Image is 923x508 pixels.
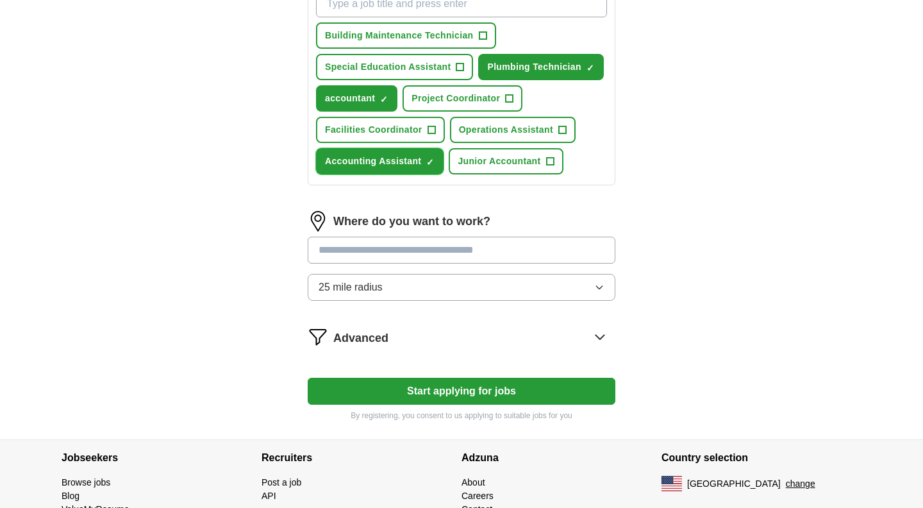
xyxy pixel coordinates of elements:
[478,54,603,80] button: Plumbing Technician✓
[62,477,110,487] a: Browse jobs
[426,157,434,167] span: ✓
[462,491,494,501] a: Careers
[316,148,444,174] button: Accounting Assistant✓
[586,63,594,73] span: ✓
[333,213,490,230] label: Where do you want to work?
[333,330,388,347] span: Advanced
[262,477,301,487] a: Post a job
[325,92,375,105] span: accountant
[661,476,682,491] img: US flag
[319,280,383,295] span: 25 mile radius
[462,477,485,487] a: About
[325,60,451,74] span: Special Education Assistant
[308,378,615,405] button: Start applying for jobs
[316,117,445,143] button: Facilities Coordinator
[325,155,421,168] span: Accounting Assistant
[308,410,615,421] p: By registering, you consent to us applying to suitable jobs for you
[62,491,79,501] a: Blog
[308,326,328,347] img: filter
[459,123,553,137] span: Operations Assistant
[687,477,781,491] span: [GEOGRAPHIC_DATA]
[316,85,397,112] button: accountant✓
[325,123,422,137] span: Facilities Coordinator
[380,94,388,105] span: ✓
[316,22,496,49] button: Building Maintenance Technician
[450,117,576,143] button: Operations Assistant
[458,155,540,168] span: Junior Accountant
[412,92,500,105] span: Project Coordinator
[449,148,563,174] button: Junior Accountant
[262,491,276,501] a: API
[308,274,615,301] button: 25 mile radius
[786,477,815,491] button: change
[308,211,328,232] img: location.png
[403,85,522,112] button: Project Coordinator
[661,440,861,476] h4: Country selection
[325,29,474,42] span: Building Maintenance Technician
[316,54,473,80] button: Special Education Assistant
[487,60,581,74] span: Plumbing Technician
